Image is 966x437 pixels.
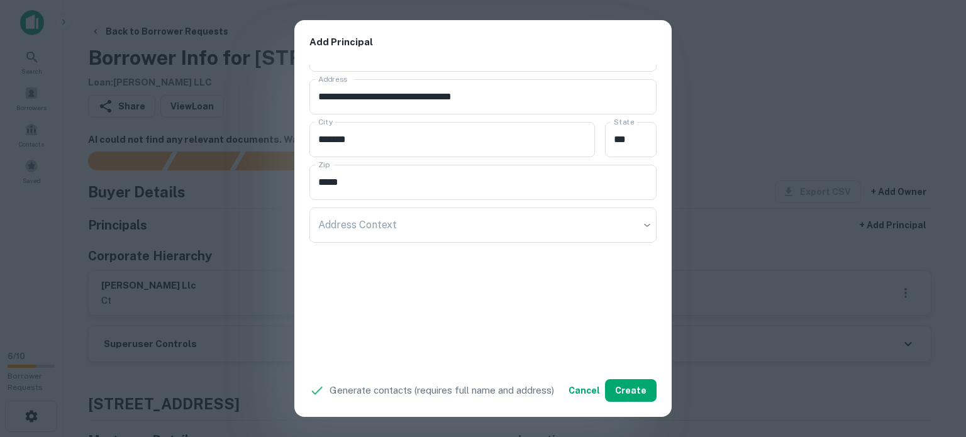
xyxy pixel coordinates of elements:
[294,20,672,65] h2: Add Principal
[318,159,330,170] label: Zip
[903,336,966,397] iframe: Chat Widget
[605,379,657,402] button: Create
[563,379,605,402] button: Cancel
[614,116,634,127] label: State
[318,74,347,84] label: Address
[330,383,554,398] p: Generate contacts (requires full name and address)
[309,207,657,243] div: ​
[318,116,333,127] label: City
